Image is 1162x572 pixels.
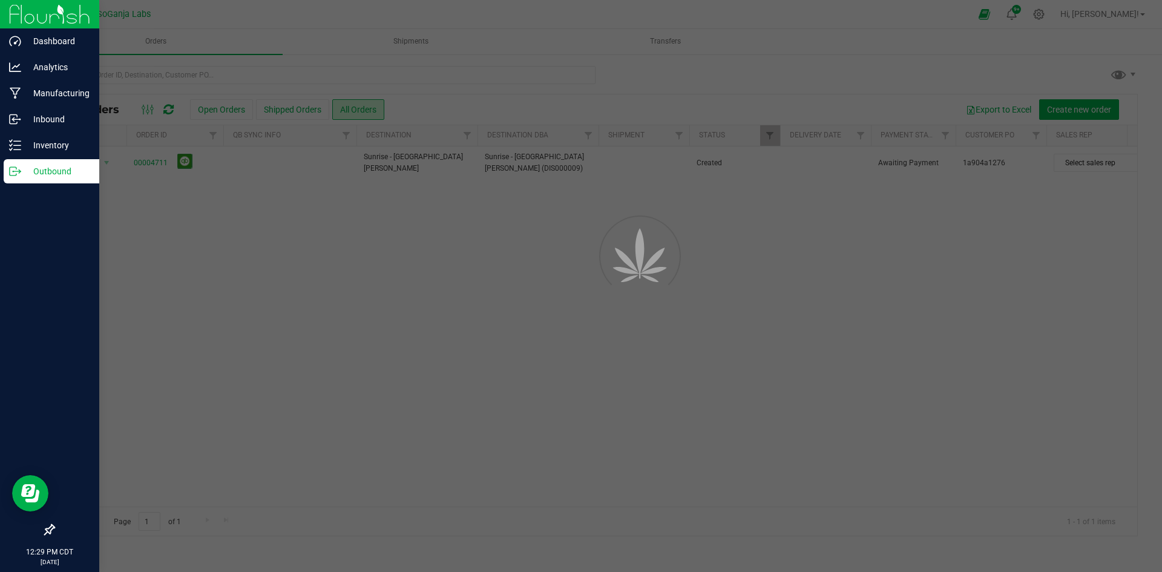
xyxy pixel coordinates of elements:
[9,113,21,125] inline-svg: Inbound
[21,86,94,100] p: Manufacturing
[9,165,21,177] inline-svg: Outbound
[21,34,94,48] p: Dashboard
[21,164,94,179] p: Outbound
[9,35,21,47] inline-svg: Dashboard
[21,112,94,127] p: Inbound
[5,557,94,567] p: [DATE]
[9,87,21,99] inline-svg: Manufacturing
[21,138,94,153] p: Inventory
[5,547,94,557] p: 12:29 PM CDT
[12,475,48,511] iframe: Resource center
[9,139,21,151] inline-svg: Inventory
[21,60,94,74] p: Analytics
[9,61,21,73] inline-svg: Analytics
